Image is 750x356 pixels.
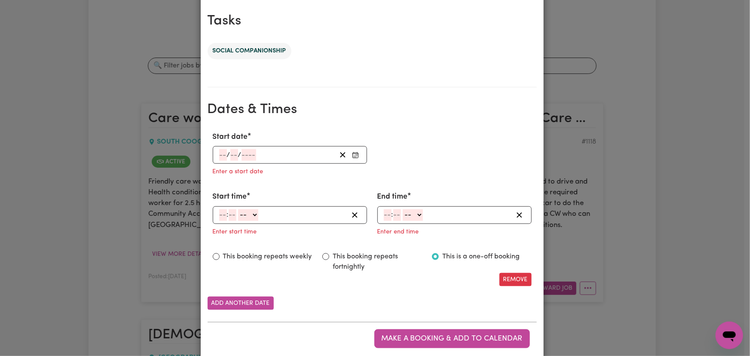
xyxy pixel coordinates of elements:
[333,252,422,272] label: This booking repeats fortnightly
[499,273,532,286] button: Remove this date/time
[382,335,523,342] span: Make a booking & add to calendar
[384,209,392,221] input: --
[213,167,263,177] p: Enter a start date
[213,227,257,237] p: Enter start time
[229,209,236,221] input: --
[223,252,312,262] label: This booking repeats weekly
[238,151,242,159] span: /
[213,132,248,143] label: Start date
[208,13,537,29] h2: Tasks
[374,329,530,348] button: Make a booking & add to calendar
[349,149,361,161] button: Enter Start date
[227,151,230,159] span: /
[219,149,227,161] input: --
[377,191,408,203] label: End time
[242,149,256,161] input: ----
[208,297,274,310] button: Add another date
[227,211,229,219] span: :
[377,227,419,237] p: Enter end time
[208,43,291,59] li: Social companionship
[230,149,238,161] input: --
[208,101,537,118] h2: Dates & Times
[213,191,247,203] label: Start time
[716,322,743,349] iframe: Button to launch messaging window
[392,211,393,219] span: :
[219,209,227,221] input: --
[336,149,349,161] button: Clear Start date
[393,209,401,221] input: --
[442,252,520,262] label: This is a one-off booking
